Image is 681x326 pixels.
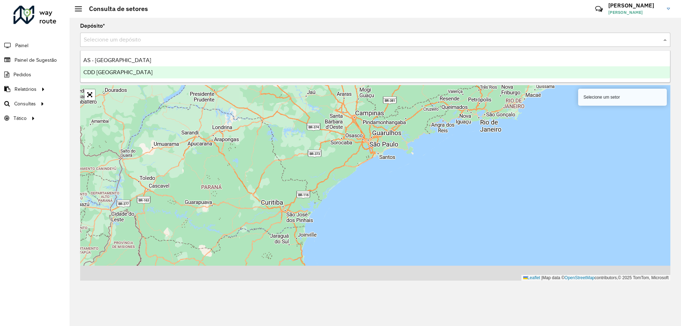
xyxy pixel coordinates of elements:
[591,1,607,17] a: Contato Rápido
[578,89,667,106] div: Selecione um setor
[80,50,670,83] ng-dropdown-panel: Options list
[608,2,661,9] h3: [PERSON_NAME]
[15,56,57,64] span: Painel de Sugestão
[13,71,31,78] span: Pedidos
[82,5,148,13] h2: Consulta de setores
[608,9,661,16] span: [PERSON_NAME]
[80,22,105,30] label: Depósito
[541,275,542,280] span: |
[15,85,37,93] span: Relatórios
[83,57,151,63] span: AS - [GEOGRAPHIC_DATA]
[523,275,540,280] a: Leaflet
[15,42,28,49] span: Painel
[84,89,95,100] a: Abrir mapa em tela cheia
[83,69,153,75] span: CDD [GEOGRAPHIC_DATA]
[14,100,36,107] span: Consultas
[565,275,595,280] a: OpenStreetMap
[521,275,670,281] div: Map data © contributors,© 2025 TomTom, Microsoft
[13,115,27,122] span: Tático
